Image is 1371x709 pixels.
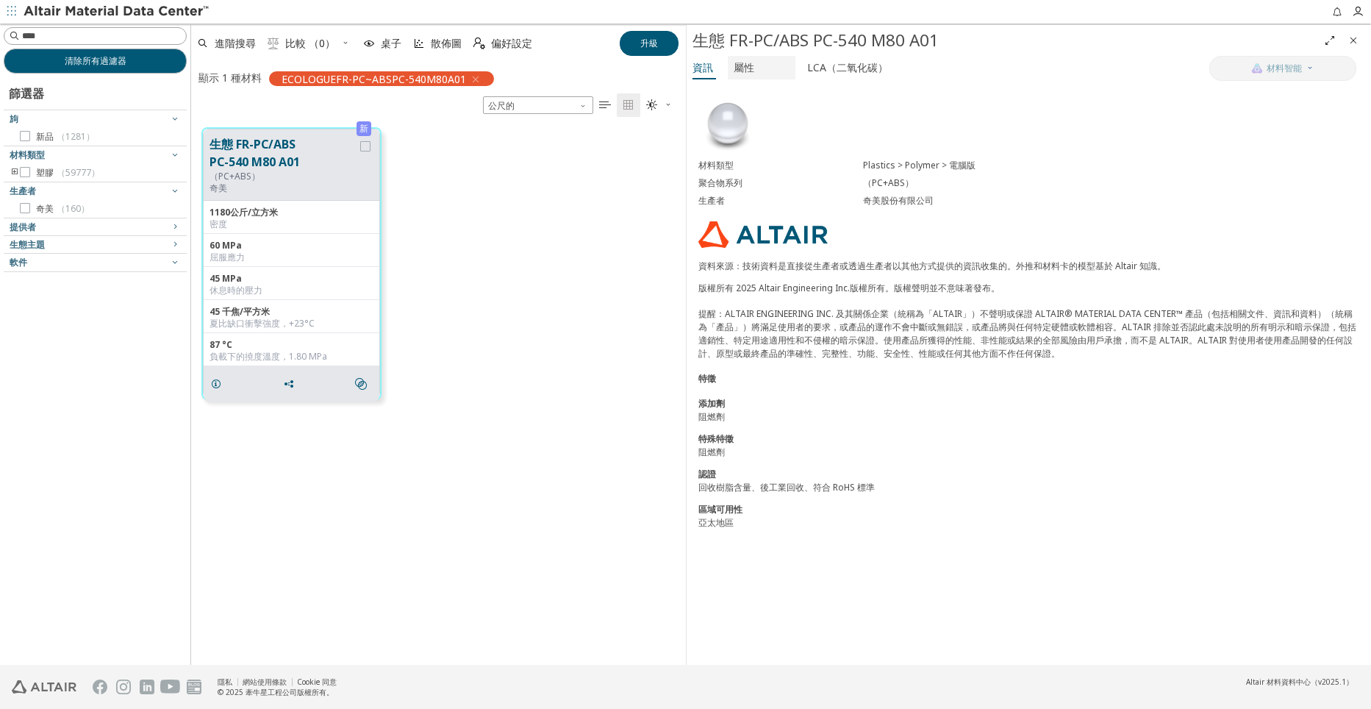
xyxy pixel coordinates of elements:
[210,285,373,296] div: 休息時的壓力
[210,252,373,263] div: 屈服應力
[210,351,373,363] div: 負載下的撓度溫度，1.80 MPa
[276,369,307,399] button: Share
[698,177,864,189] div: 聚合物系列
[57,166,100,179] span: （59777）
[1342,29,1365,52] button: 近
[646,99,658,111] i: 
[698,95,757,154] img: 材質類型影像
[640,93,679,117] button: Theme
[210,171,357,182] div: （PC+ABS）
[620,31,679,56] button: 升級
[863,177,1359,189] div: （PC+ABS）
[1209,56,1356,81] button: AI 副駕駛材料智能
[698,372,1360,385] div: 特徵
[491,38,532,49] span: 偏好設定
[617,93,640,117] button: Tile View
[210,207,373,218] div: 1180公斤/立方米
[698,446,1360,459] div: 阻燃劑
[210,240,373,252] div: 60 MPa
[4,218,187,236] button: 提供者
[210,273,373,285] div: 45 MPa
[1318,29,1342,52] button: 全螢幕
[698,397,1360,410] div: 添加劑
[210,306,373,318] div: 45 千焦/平方米
[4,146,187,164] button: 材料類型
[623,99,634,111] i: 
[698,282,1360,360] div: 版權所有 2025 Altair Engineering Inc.版權所有。版權聲明並不意味著發布。 提醒：ALTAIR ENGINEERING INC. 及其關係企業（統稱為「ALTAIR」）...
[218,677,232,687] a: 隱私
[210,135,357,171] button: 生態 FR-PC/ABS PC-540 M80 A01
[12,680,76,694] img: 牽牛星工程
[473,38,485,49] i: 
[698,221,828,248] img: 標誌 - 提供者
[4,74,51,110] div: 篩選器
[1267,63,1302,74] span: 材料智能
[431,38,462,49] span: 散佈圖
[355,378,367,390] i: 
[357,121,371,136] div: 新
[863,160,1359,171] div: Plastics > Polymer > 電腦版
[210,218,373,230] div: 密度
[218,687,337,697] div: © 2025 牽牛星工程公司版權所有。
[4,182,187,200] button: 生產者
[198,71,262,85] div: 顯示 1 種材料
[483,96,593,114] span: 公尺的
[698,160,864,171] div: 材料類型
[24,4,211,19] img: Altair 材料資料中心
[57,130,95,143] span: （1281）
[282,72,466,85] span: ECOLOGUEFR-PC~ABSPC-540M80A01
[243,677,287,687] a: 網站使用條款
[734,60,754,74] font: 屬性
[698,195,864,207] div: 生產者
[4,49,187,74] button: 清除所有過濾器
[698,503,1360,516] div: 區域可用性
[1246,677,1311,687] span: Altair 材料資料中心
[10,113,18,125] span: Flags
[4,254,187,271] button: 軟件
[599,99,611,111] i: 
[698,468,1360,481] div: 認證
[381,38,401,49] span: 桌子
[10,221,36,233] span: Provider
[1251,63,1263,74] img: AI 副駕駛
[863,195,1359,207] div: 奇美股份有限公司
[698,516,1360,530] div: 亞太地區
[215,38,256,49] span: 進階搜尋
[698,260,1360,273] p: 資料來源：技術資料是直接從生產者或透過生產者以其他方式提供的資訊收集的。外推和材料卡的模型基於 Altair 知識。
[191,117,686,665] div: 網格
[36,203,90,215] span: 奇美
[640,38,658,49] span: 升級
[1246,677,1353,687] div: （v2025.1）
[57,202,90,215] span: （160）
[36,131,95,143] span: 新品
[210,339,373,351] div: 87 °C
[698,432,1360,446] div: 特殊特徵
[593,93,617,117] button: Table View
[65,55,126,67] span: 清除所有過濾器
[698,410,1360,424] div: 阻燃劑
[10,185,36,197] span: Producer
[4,236,187,254] button: 生態主題
[10,238,45,251] span: Ecological Topics
[698,481,1360,494] div: 回收樹脂含量、後工業回收、符合 RoHS 標準
[36,167,100,179] span: 塑膠
[483,96,593,114] div: 單位制
[692,29,939,52] font: 生態 FR-PC/ABS PC-540 M80 A01
[692,60,713,74] font: 資訊
[210,182,357,194] p: 奇美
[10,256,27,268] span: Software
[268,38,279,49] i: 
[204,369,235,399] button: Details
[285,38,335,49] span: 比較 （0）
[10,167,20,179] i: 圖格爾集團
[210,318,373,329] div: 夏比缺口衝擊強度，+23°C
[297,677,337,687] a: Cookie 同意
[348,369,379,399] button: Similar search
[4,110,187,128] button: 㫊
[10,149,45,161] span: Material Type
[807,60,888,74] font: LCA（二氧化碳）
